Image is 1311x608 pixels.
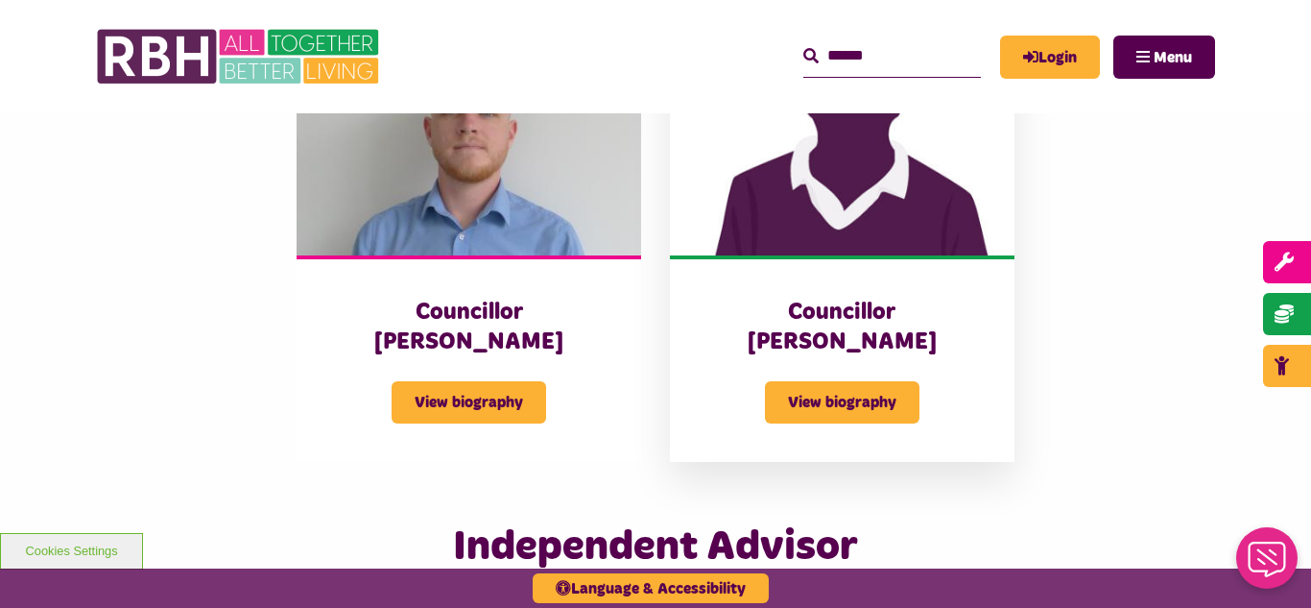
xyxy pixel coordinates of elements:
[297,40,641,255] img: Cllr Williams
[282,520,1028,574] h2: Independent Advisor
[708,298,976,357] h3: Councillor [PERSON_NAME]
[1225,522,1311,608] iframe: Netcall Web Assistant for live chat
[335,298,603,357] h3: Councillor [PERSON_NAME]
[96,19,384,94] img: RBH
[670,40,1014,463] a: Councillor [PERSON_NAME] View biography
[670,40,1014,255] img: Male 2
[1000,36,1100,79] a: MyRBH
[1154,50,1192,65] span: Menu
[765,381,919,424] span: View biography
[533,573,769,603] button: Language & Accessibility
[297,40,641,463] a: Councillor [PERSON_NAME] View biography
[803,36,981,77] input: Search
[392,381,546,424] span: View biography
[1113,36,1215,79] button: Navigation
